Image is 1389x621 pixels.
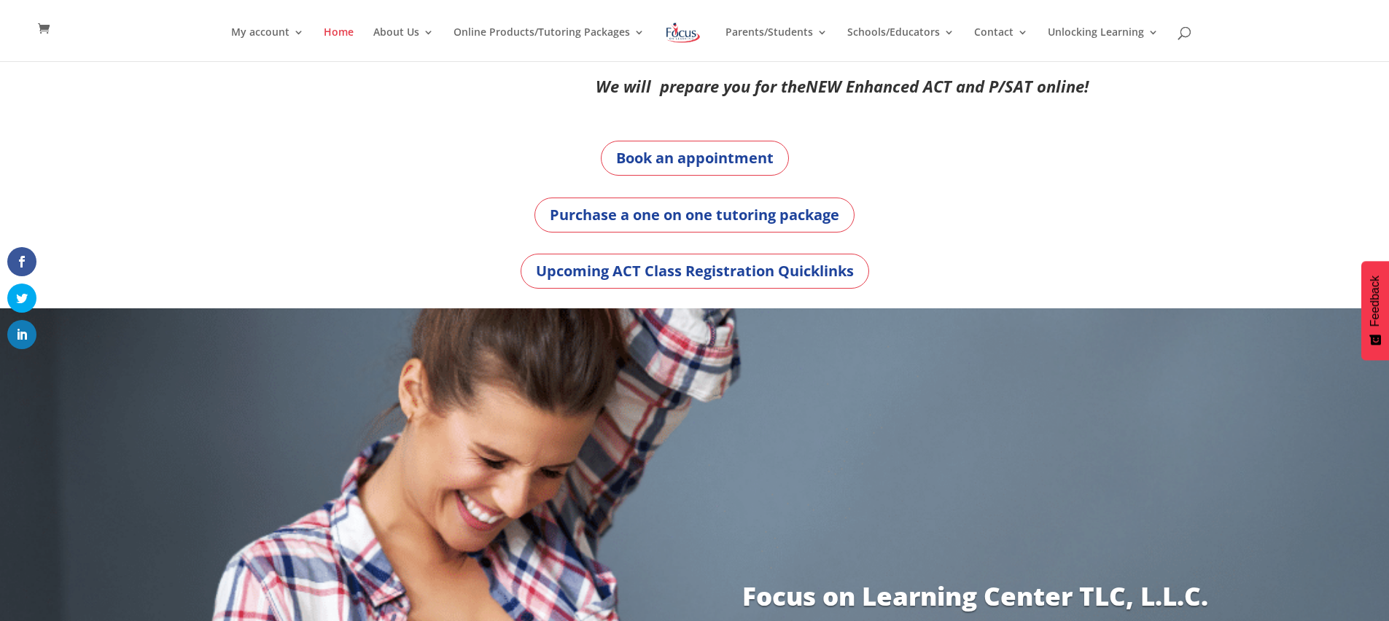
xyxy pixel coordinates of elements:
[373,27,434,61] a: About Us
[974,27,1028,61] a: Contact
[742,579,1208,613] a: Focus on Learning Center TLC, L.L.C.
[847,27,954,61] a: Schools/Educators
[1361,261,1389,360] button: Feedback - Show survey
[454,27,645,61] a: Online Products/Tutoring Packages
[1048,27,1159,61] a: Unlocking Learning
[534,198,855,233] a: Purchase a one on one tutoring package
[324,27,354,61] a: Home
[664,20,702,46] img: Focus on Learning
[521,254,869,289] a: Upcoming ACT Class Registration Quicklinks
[596,75,806,97] em: We will prepare you for the
[1369,276,1382,327] span: Feedback
[231,27,304,61] a: My account
[806,75,1089,97] em: NEW Enhanced ACT and P/SAT online!
[725,27,828,61] a: Parents/Students
[601,141,789,176] a: Book an appointment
